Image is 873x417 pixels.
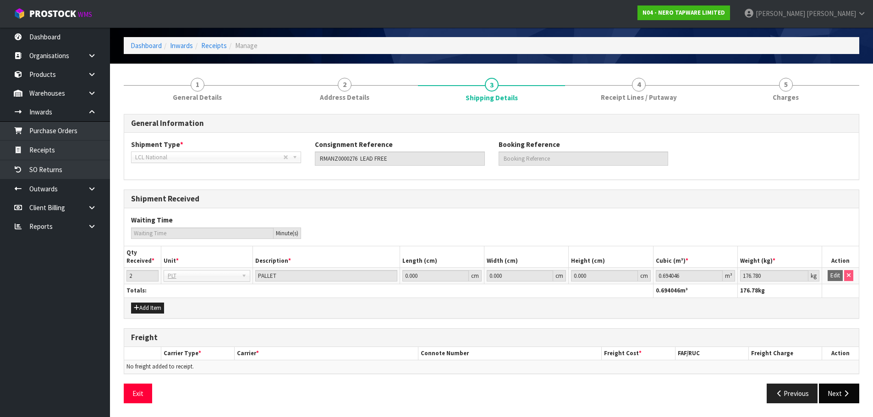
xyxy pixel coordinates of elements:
div: m³ [723,270,735,282]
span: Address Details [320,92,369,102]
div: kg [808,270,819,282]
th: Connote Number [418,347,602,360]
h3: Freight [131,333,852,342]
input: Booking Reference [499,152,669,166]
th: FAF/RUC [675,347,748,360]
td: No freight added to receipt. [124,360,859,374]
span: Charges [773,92,799,102]
th: Unit [161,246,253,268]
img: cube-alt.png [14,8,25,19]
th: Length (cm) [400,246,484,268]
label: Shipment Type [131,140,183,149]
span: PLT [168,271,238,282]
span: [PERSON_NAME] [807,9,856,18]
span: Shipping Details [466,93,518,103]
input: Height [571,270,637,282]
input: Weight [740,270,808,282]
span: 5 [779,78,793,92]
button: Previous [767,384,818,403]
th: Freight Charge [749,347,822,360]
strong: N04 - NERO TAPWARE LIMITED [642,9,725,16]
input: Consignment Reference [315,152,485,166]
span: Shipping Details [124,107,859,410]
th: Carrier Type [161,347,234,360]
span: 176.78 [740,287,758,294]
span: 0.694046 [656,287,680,294]
th: kg [737,284,822,298]
div: cm [553,270,566,282]
th: Action [822,347,859,360]
h3: Shipment Received [131,195,852,203]
span: LCL National [135,152,283,163]
a: Dashboard [131,41,162,50]
input: Cubic [656,270,723,282]
th: Totals: [124,284,653,298]
button: Next [819,384,859,403]
label: Booking Reference [499,140,560,149]
a: Receipts [201,41,227,50]
div: cm [638,270,651,282]
th: Weight (kg) [737,246,822,268]
small: WMS [78,10,92,19]
h3: General Information [131,119,852,128]
th: Carrier [234,347,418,360]
label: Consignment Reference [315,140,393,149]
span: Manage [235,41,258,50]
button: Add Item [131,303,164,314]
th: Description [253,246,400,268]
span: 2 [338,78,351,92]
span: [PERSON_NAME] [756,9,805,18]
a: Inwards [170,41,193,50]
th: Height (cm) [569,246,653,268]
span: ProStock [29,8,76,20]
span: Receipt Lines / Putaway [601,92,677,102]
input: Width [487,270,553,282]
input: Description [255,270,397,282]
button: Exit [124,384,152,403]
div: Minute(s) [274,227,301,239]
span: 1 [191,78,204,92]
input: Waiting Time [131,227,274,239]
span: 3 [485,78,499,92]
th: Freight Cost [602,347,675,360]
label: Waiting Time [131,215,173,225]
th: Cubic (m³) [653,246,737,268]
a: N04 - NERO TAPWARE LIMITED [637,5,730,20]
th: Width (cm) [484,246,568,268]
span: 4 [632,78,646,92]
div: cm [469,270,482,282]
input: Qty Received [126,270,159,282]
input: Length [402,270,469,282]
th: Action [822,246,859,268]
button: Edit [828,270,843,281]
span: General Details [173,92,222,102]
th: m³ [653,284,737,298]
th: Qty Received [124,246,161,268]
